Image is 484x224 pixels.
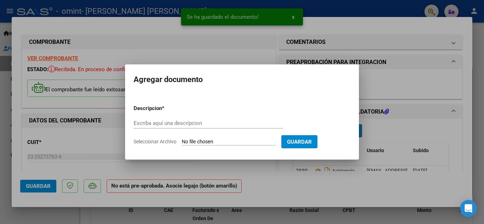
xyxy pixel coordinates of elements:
[460,200,477,217] div: Open Intercom Messenger
[281,135,317,148] button: Guardar
[134,139,176,144] span: Seleccionar Archivo
[287,139,312,145] span: Guardar
[134,104,199,113] p: Descripcion
[134,73,350,86] h2: Agregar documento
